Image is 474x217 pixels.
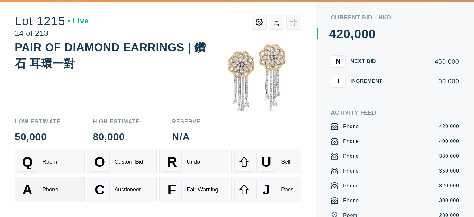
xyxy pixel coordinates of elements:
span: C [95,182,105,198]
div: 0 [343,28,351,40]
div: 450,000 [393,58,459,65]
span: U [261,154,271,170]
div: Auctioneer [114,186,141,193]
div: 4 [329,28,336,40]
div: Phone [343,182,359,190]
div: 0 [368,28,376,40]
div: Low Estimate [15,119,61,124]
span: F [168,182,176,198]
div: Phone [343,123,359,130]
div: Sell [281,159,290,165]
button: APhone [15,177,85,202]
div: Phone [343,138,359,145]
div: 300,000 [439,197,459,204]
div: Phone [42,186,58,193]
div: Current Bid - HKD [331,15,459,20]
div: Phone [343,167,359,175]
div: Phone [343,152,359,160]
span: N [336,58,340,65]
div: Lot 1215 [15,15,89,27]
button: FFair Warning [159,177,229,202]
div: 50,000 [15,132,61,142]
div: Custom Bid [114,159,143,165]
button: RUndo [159,149,229,174]
div: Activity Feed [331,110,459,115]
span: O [94,154,105,170]
div: 14 of 213 [15,30,89,37]
div: 320,000 [439,182,459,190]
div: Undo [187,159,200,165]
div: N/A [172,132,201,142]
div: Next Bid [351,59,388,64]
div: 30,000 [393,78,459,84]
div: 2 [336,28,343,40]
button: OCustom Bid [87,149,157,174]
button: JPass [231,177,301,202]
div: 420,000 [439,123,459,130]
button: I [331,75,346,87]
span: A [23,182,32,198]
button: N [331,55,346,68]
span: J [262,182,270,198]
div: Live [68,17,89,25]
div: Phone [343,197,359,204]
div: Pass [281,186,293,193]
div: High Estimate [93,119,140,124]
button: USell [231,149,301,174]
div: 0 [354,28,361,40]
div: Reserve [172,119,201,124]
div: 0 [361,28,368,40]
div: 380,000 [439,152,459,160]
button: QRoom [15,149,85,174]
div: , [351,28,354,151]
span: Q [22,154,33,170]
div: Room [42,159,57,165]
span: I [337,77,339,85]
div: Fair Warning [187,186,218,193]
div: Increment [351,79,388,84]
button: CAuctioneer [87,177,157,202]
span: R [167,154,177,170]
div: 80,000 [93,132,140,142]
div: 400,000 [439,138,459,145]
div: PAIR OF DIAMOND EARRINGS | 鑽石 耳環一對 [15,41,206,70]
div: 350,000 [439,167,459,175]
